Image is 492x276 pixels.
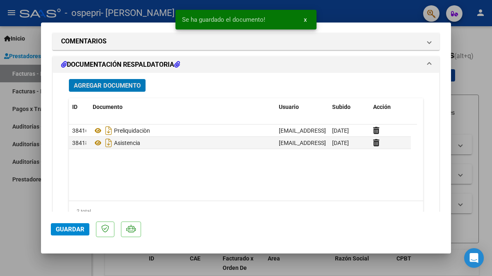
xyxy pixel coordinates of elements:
[61,60,180,70] h1: DOCUMENTACIÓN RESPALDATORIA
[297,12,313,27] button: x
[279,140,418,146] span: [EMAIL_ADDRESS][DOMAIN_NAME] - [PERSON_NAME]
[69,201,423,222] div: 2 total
[93,127,150,134] span: Preliquidaciòn
[182,16,265,24] span: Se ha guardado el documento!
[56,226,84,233] span: Guardar
[89,98,276,116] datatable-header-cell: Documento
[279,104,299,110] span: Usuario
[276,98,329,116] datatable-header-cell: Usuario
[72,140,89,146] span: 38418
[332,140,349,146] span: [DATE]
[72,127,89,134] span: 38416
[53,33,439,50] mat-expansion-panel-header: COMENTARIOS
[53,73,439,240] div: DOCUMENTACIÓN RESPALDATORIA
[61,36,107,46] h1: COMENTARIOS
[69,79,146,92] button: Agregar Documento
[464,248,484,268] div: Open Intercom Messenger
[304,16,307,23] span: x
[329,98,370,116] datatable-header-cell: Subido
[332,104,351,110] span: Subido
[103,136,114,149] i: Descargar documento
[279,127,418,134] span: [EMAIL_ADDRESS][DOMAIN_NAME] - [PERSON_NAME]
[69,98,89,116] datatable-header-cell: ID
[103,124,114,137] i: Descargar documento
[93,140,140,146] span: Asistencia
[72,104,77,110] span: ID
[51,223,89,235] button: Guardar
[373,104,391,110] span: Acción
[74,82,141,89] span: Agregar Documento
[93,104,123,110] span: Documento
[370,98,411,116] datatable-header-cell: Acción
[53,57,439,73] mat-expansion-panel-header: DOCUMENTACIÓN RESPALDATORIA
[332,127,349,134] span: [DATE]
